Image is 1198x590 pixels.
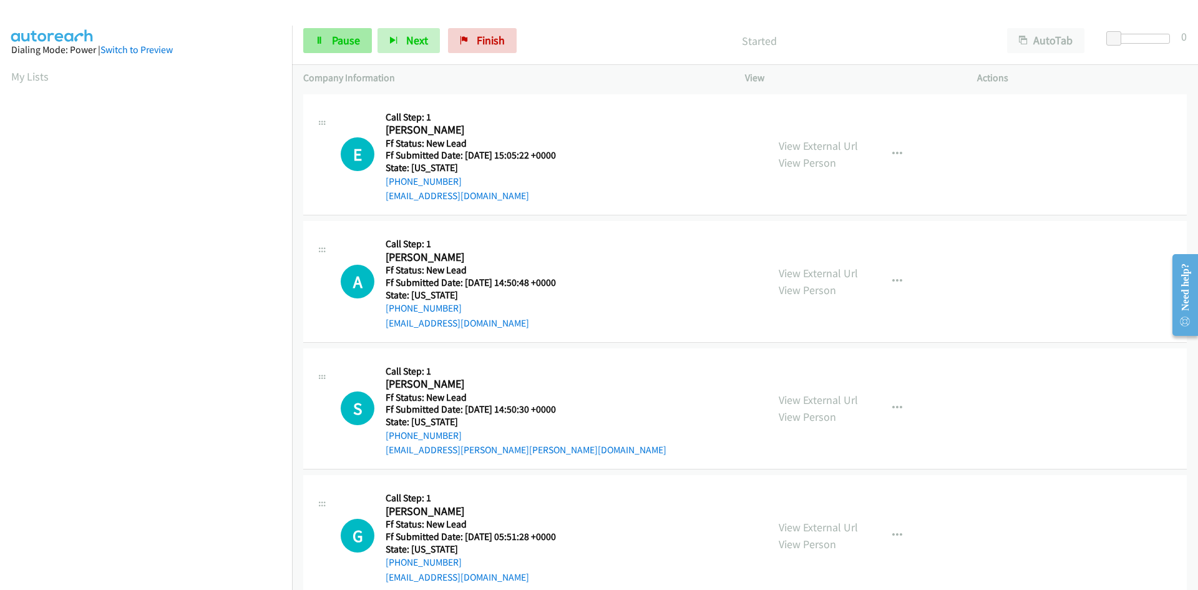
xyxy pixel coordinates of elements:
div: The call is yet to be attempted [341,391,374,425]
a: [PHONE_NUMBER] [386,175,462,187]
a: View Person [779,155,836,170]
a: Finish [448,28,517,53]
h2: [PERSON_NAME] [386,504,572,519]
p: View [745,71,955,86]
h5: Ff Status: New Lead [386,137,572,150]
div: Dialing Mode: Power | [11,42,281,57]
h5: Ff Submitted Date: [DATE] 15:05:22 +0000 [386,149,572,162]
a: Pause [303,28,372,53]
p: Actions [977,71,1187,86]
h5: Ff Status: New Lead [386,264,572,277]
h5: Call Step: 1 [386,111,572,124]
span: Finish [477,33,505,47]
a: View External Url [779,139,858,153]
h1: E [341,137,374,171]
h5: Ff Submitted Date: [DATE] 14:50:30 +0000 [386,403,666,416]
h5: State: [US_STATE] [386,543,572,556]
a: [PHONE_NUMBER] [386,556,462,568]
h2: [PERSON_NAME] [386,377,572,391]
a: [EMAIL_ADDRESS][DOMAIN_NAME] [386,190,529,202]
h5: State: [US_STATE] [386,416,666,428]
h1: A [341,265,374,298]
a: [EMAIL_ADDRESS][DOMAIN_NAME] [386,571,529,583]
a: View External Url [779,266,858,280]
a: [PHONE_NUMBER] [386,302,462,314]
h5: Ff Submitted Date: [DATE] 14:50:48 +0000 [386,277,572,289]
a: My Lists [11,69,49,84]
a: View Person [779,537,836,551]
h1: G [341,519,374,553]
h5: Ff Status: New Lead [386,391,666,404]
div: 0 [1181,28,1187,45]
a: [PHONE_NUMBER] [386,430,462,441]
h5: State: [US_STATE] [386,289,572,302]
h5: Call Step: 1 [386,492,572,504]
a: View Person [779,410,836,424]
span: Next [406,33,428,47]
iframe: Resource Center [1162,245,1198,345]
button: Next [377,28,440,53]
h2: [PERSON_NAME] [386,250,572,265]
h5: Ff Submitted Date: [DATE] 05:51:28 +0000 [386,531,572,543]
h5: State: [US_STATE] [386,162,572,174]
a: [EMAIL_ADDRESS][PERSON_NAME][PERSON_NAME][DOMAIN_NAME] [386,444,666,456]
h5: Call Step: 1 [386,365,666,378]
span: Pause [332,33,360,47]
a: View Person [779,283,836,297]
p: Started [533,32,985,49]
button: AutoTab [1007,28,1084,53]
h2: [PERSON_NAME] [386,123,572,137]
a: View External Url [779,520,858,534]
div: The call is yet to be attempted [341,265,374,298]
h5: Ff Status: New Lead [386,518,572,531]
div: Delay between calls (in seconds) [1113,34,1170,44]
h5: Call Step: 1 [386,238,572,250]
div: The call is yet to be attempted [341,519,374,553]
a: View External Url [779,393,858,407]
a: [EMAIL_ADDRESS][DOMAIN_NAME] [386,317,529,329]
h1: S [341,391,374,425]
a: Switch to Preview [100,44,173,56]
p: Company Information [303,71,723,86]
